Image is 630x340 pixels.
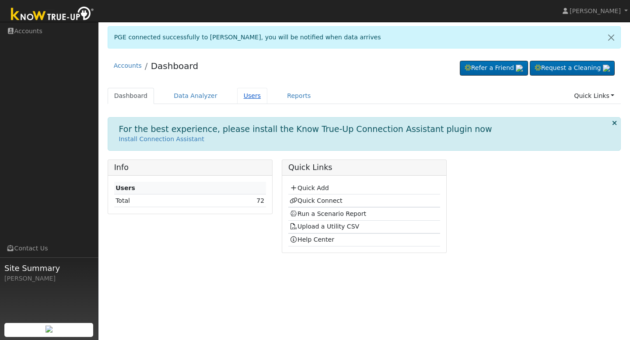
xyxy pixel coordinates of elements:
a: Help Center [290,236,334,243]
div: PGE connected successfully to [PERSON_NAME], you will be notified when data arrives [108,26,621,49]
h5: Quick Links [288,163,440,172]
a: Reports [280,88,317,104]
a: Close [602,27,620,48]
div: [PERSON_NAME] [4,274,94,283]
a: Quick Add [290,184,329,191]
a: Dashboard [151,61,199,71]
strong: Users [115,184,135,191]
a: 72 [256,197,264,204]
a: Dashboard [108,88,154,104]
img: Know True-Up [7,5,98,24]
a: Request a Cleaning [530,61,615,76]
a: Install Connection Assistant [119,135,204,142]
h1: For the best experience, please install the Know True-Up Connection Assistant plugin now [119,124,492,134]
img: retrieve [516,65,523,72]
a: Refer a Friend [460,61,528,76]
a: Run a Scenario Report [290,210,366,217]
img: retrieve [603,65,610,72]
td: Total [114,194,208,207]
a: Users [237,88,268,104]
span: Site Summary [4,262,94,274]
a: Quick Connect [290,197,342,204]
a: Quick Links [567,88,621,104]
span: [PERSON_NAME] [570,7,621,14]
h5: Info [114,163,266,172]
a: Upload a Utility CSV [290,223,359,230]
a: Accounts [114,62,142,69]
img: retrieve [45,326,52,333]
a: Data Analyzer [167,88,224,104]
